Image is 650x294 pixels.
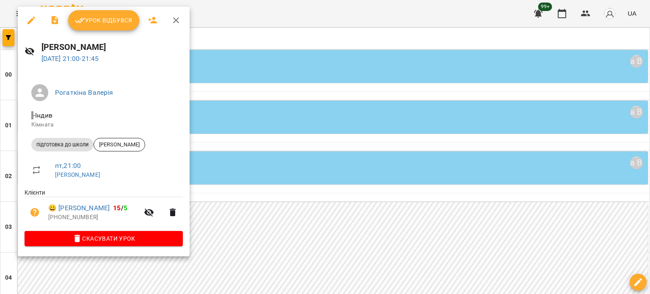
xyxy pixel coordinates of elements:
ul: Клієнти [25,188,183,231]
p: [PHONE_NUMBER] [48,213,139,222]
button: Скасувати Урок [25,231,183,246]
div: [PERSON_NAME] [94,138,145,151]
button: Візит ще не сплачено. Додати оплату? [25,202,45,223]
a: 😀 [PERSON_NAME] [48,203,110,213]
span: підготовка до школи [31,141,94,148]
p: Кімната [31,121,176,129]
a: Рогаткіна Валерія [55,88,113,96]
a: пт , 21:00 [55,162,81,170]
span: 5 [124,204,127,212]
span: Урок відбувся [75,15,132,25]
span: - Індив [31,111,54,119]
a: [PERSON_NAME] [55,171,100,178]
a: [DATE] 21:00-21:45 [41,55,99,63]
span: 15 [113,204,121,212]
button: Урок відбувся [68,10,139,30]
span: Скасувати Урок [31,234,176,244]
span: [PERSON_NAME] [94,141,145,148]
b: / [113,204,127,212]
h6: [PERSON_NAME] [41,41,183,54]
